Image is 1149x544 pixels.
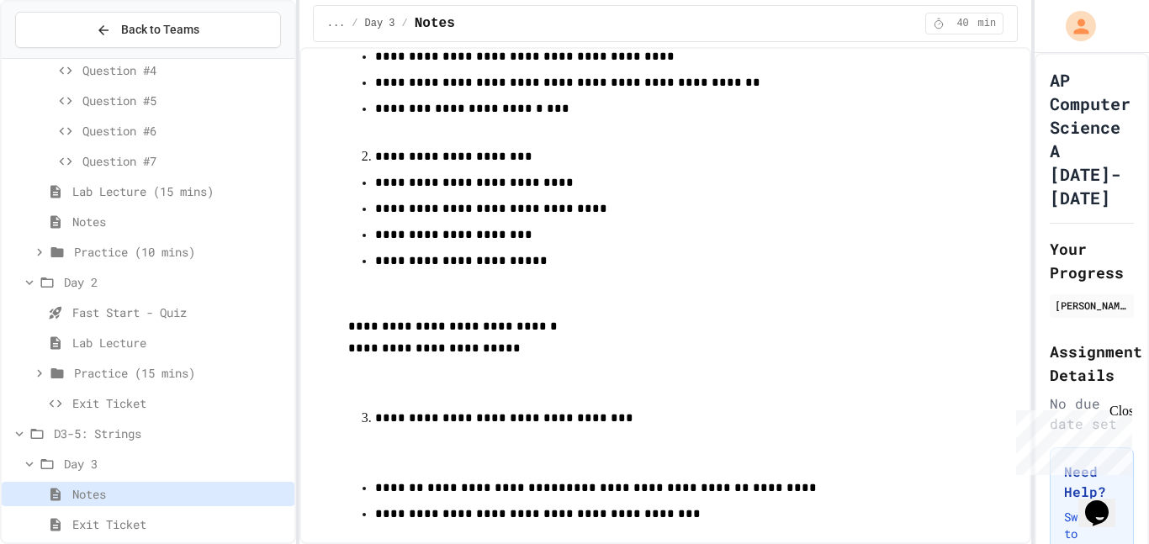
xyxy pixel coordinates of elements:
div: [PERSON_NAME] [1055,298,1129,313]
span: Notes [72,213,288,230]
span: Day 3 [365,17,395,30]
span: Day 2 [64,273,288,291]
h1: AP Computer Science A [DATE]-[DATE] [1050,68,1134,209]
span: Lab Lecture [72,334,288,351]
span: Exit Ticket [72,394,288,412]
span: Practice (15 mins) [74,364,288,382]
span: min [978,17,997,30]
div: No due date set [1050,393,1134,434]
span: D3-5: Strings [54,425,288,442]
h3: Need Help? [1064,462,1120,502]
h2: Assignment Details [1050,340,1134,387]
span: Notes [72,485,288,503]
h2: Your Progress [1050,237,1134,284]
span: 40 [950,17,977,30]
iframe: chat widget [1078,477,1132,527]
span: Back to Teams [121,21,199,39]
span: Question #7 [82,152,288,170]
span: Day 3 [64,455,288,473]
button: Back to Teams [15,12,281,48]
div: Chat with us now!Close [7,7,116,107]
span: / [352,17,357,30]
span: Question #4 [82,61,288,79]
div: My Account [1048,7,1100,45]
span: Lab Lecture (15 mins) [72,182,288,200]
span: Question #6 [82,122,288,140]
span: Practice (10 mins) [74,243,288,261]
span: Notes [415,13,455,34]
span: ... [327,17,346,30]
iframe: chat widget [1009,404,1132,475]
span: / [402,17,408,30]
span: Fast Start - Quiz [72,304,288,321]
span: Question #5 [82,92,288,109]
span: Exit Ticket [72,515,288,533]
